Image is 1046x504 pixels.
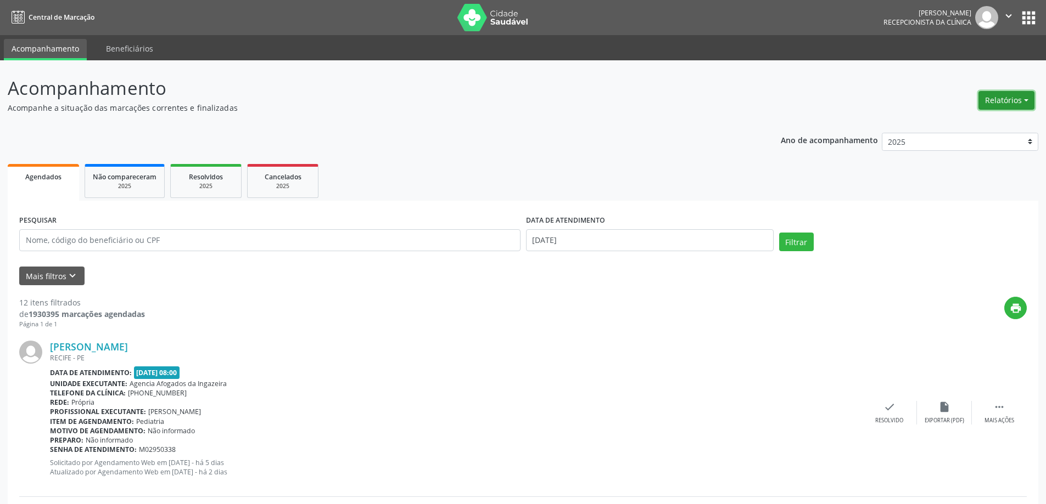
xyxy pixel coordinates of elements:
[938,401,950,413] i: insert_drive_file
[50,398,69,407] b: Rede:
[781,133,878,146] p: Ano de acompanhamento
[148,426,195,435] span: Não informado
[130,379,227,388] span: Agencia Afogados da Ingazeira
[4,39,87,60] a: Acompanhamento
[19,308,145,320] div: de
[925,417,964,424] div: Exportar (PDF)
[29,13,94,22] span: Central de Marcação
[978,91,1034,110] button: Relatórios
[19,297,145,308] div: 12 itens filtrados
[134,366,180,379] span: [DATE] 08:00
[998,6,1019,29] button: 
[98,39,161,58] a: Beneficiários
[139,445,176,454] span: M02950338
[29,309,145,319] strong: 1930395 marcações agendadas
[19,341,42,364] img: img
[883,401,896,413] i: check
[19,229,521,251] input: Nome, código do beneficiário ou CPF
[50,426,146,435] b: Motivo de agendamento:
[8,102,729,114] p: Acompanhe a situação das marcações correntes e finalizadas
[255,182,310,190] div: 2025
[93,182,156,190] div: 2025
[50,445,137,454] b: Senha de atendimento:
[883,18,971,27] span: Recepcionista da clínica
[50,368,132,377] b: Data de atendimento:
[875,417,903,424] div: Resolvido
[50,353,862,363] div: RECIFE - PE
[8,75,729,102] p: Acompanhamento
[50,379,127,388] b: Unidade executante:
[189,172,223,182] span: Resolvidos
[1004,297,1027,319] button: print
[779,233,814,251] button: Filtrar
[8,8,94,26] a: Central de Marcação
[86,435,133,445] span: Não informado
[526,212,605,229] label: DATA DE ATENDIMENTO
[265,172,301,182] span: Cancelados
[25,172,61,182] span: Agendados
[1003,10,1015,22] i: 
[50,435,83,445] b: Preparo:
[19,212,57,229] label: PESQUISAR
[50,341,128,353] a: [PERSON_NAME]
[993,401,1005,413] i: 
[883,8,971,18] div: [PERSON_NAME]
[975,6,998,29] img: img
[50,417,134,426] b: Item de agendamento:
[526,229,774,251] input: Selecione um intervalo
[19,320,145,329] div: Página 1 de 1
[66,270,79,282] i: keyboard_arrow_down
[128,388,187,398] span: [PHONE_NUMBER]
[985,417,1014,424] div: Mais ações
[71,398,94,407] span: Própria
[1010,302,1022,314] i: print
[50,407,146,416] b: Profissional executante:
[19,267,85,286] button: Mais filtroskeyboard_arrow_down
[50,458,862,477] p: Solicitado por Agendamento Web em [DATE] - há 5 dias Atualizado por Agendamento Web em [DATE] - h...
[50,388,126,398] b: Telefone da clínica:
[1019,8,1038,27] button: apps
[93,172,156,182] span: Não compareceram
[148,407,201,416] span: [PERSON_NAME]
[178,182,233,190] div: 2025
[136,417,164,426] span: Pediatria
